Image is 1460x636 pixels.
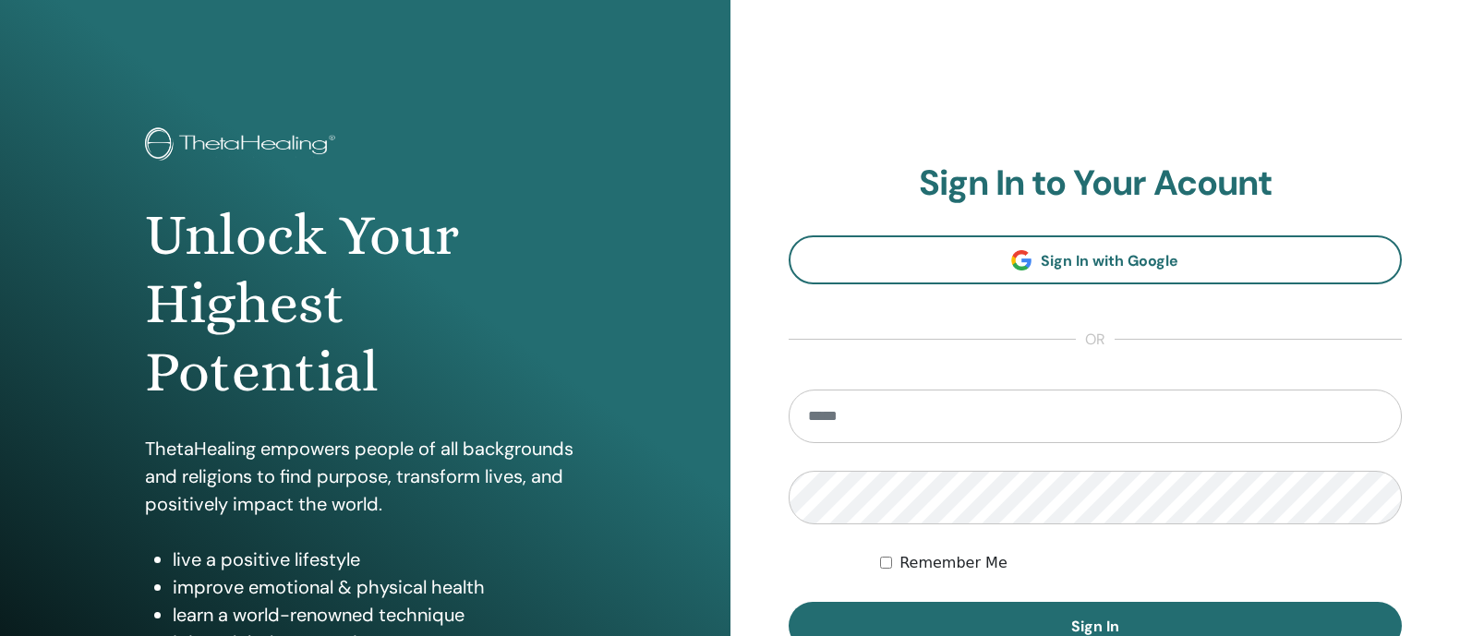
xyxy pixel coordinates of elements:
[145,201,585,407] h1: Unlock Your Highest Potential
[173,573,585,601] li: improve emotional & physical health
[880,552,1402,574] div: Keep me authenticated indefinitely or until I manually logout
[145,435,585,518] p: ThetaHealing empowers people of all backgrounds and religions to find purpose, transform lives, a...
[789,235,1403,284] a: Sign In with Google
[1076,329,1115,351] span: or
[1071,617,1119,636] span: Sign In
[1041,251,1178,270] span: Sign In with Google
[899,552,1008,574] label: Remember Me
[173,546,585,573] li: live a positive lifestyle
[789,162,1403,205] h2: Sign In to Your Acount
[173,601,585,629] li: learn a world-renowned technique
